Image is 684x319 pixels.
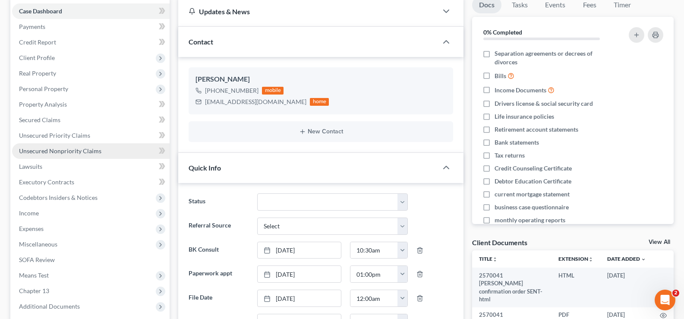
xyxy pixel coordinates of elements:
[258,242,341,259] a: [DATE]
[607,256,646,262] a: Date Added expand_more
[12,3,170,19] a: Case Dashboard
[350,290,398,306] input: -- : --
[19,54,55,61] span: Client Profile
[19,178,74,186] span: Executory Contracts
[19,147,101,155] span: Unsecured Nonpriority Claims
[495,99,593,108] span: Drivers license & social security card
[184,193,252,211] label: Status
[552,268,600,307] td: HTML
[495,112,554,121] span: Life insurance policies
[472,238,527,247] div: Client Documents
[12,112,170,128] a: Secured Claims
[495,190,570,199] span: current mortgage statement
[19,116,60,123] span: Secured Claims
[12,159,170,174] a: Lawsuits
[258,266,341,282] a: [DATE]
[184,290,252,307] label: File Date
[189,7,427,16] div: Updates & News
[19,287,49,294] span: Chapter 13
[12,143,170,159] a: Unsecured Nonpriority Claims
[19,101,67,108] span: Property Analysis
[19,85,68,92] span: Personal Property
[12,19,170,35] a: Payments
[495,177,571,186] span: Debtor Education Certificate
[310,98,329,106] div: home
[350,242,398,259] input: -- : --
[19,240,57,248] span: Miscellaneous
[495,49,616,66] span: Separation agreements or decrees of divorces
[495,216,565,224] span: monthly operating reports
[184,265,252,283] label: Paperwork appt
[19,23,45,30] span: Payments
[655,290,675,310] iframe: Intercom live chat
[19,194,98,201] span: Codebtors Insiders & Notices
[19,209,39,217] span: Income
[495,203,569,212] span: business case questionnaire
[189,164,221,172] span: Quick Info
[258,290,341,306] a: [DATE]
[19,256,55,263] span: SOFA Review
[19,38,56,46] span: Credit Report
[12,35,170,50] a: Credit Report
[558,256,593,262] a: Extensionunfold_more
[205,98,306,106] div: [EMAIL_ADDRESS][DOMAIN_NAME]
[184,242,252,259] label: BK Consult
[649,239,670,245] a: View All
[495,125,578,134] span: Retirement account statements
[12,97,170,112] a: Property Analysis
[19,163,42,170] span: Lawsuits
[483,28,522,36] strong: 0% Completed
[262,87,284,95] div: mobile
[495,164,572,173] span: Credit Counseling Certificate
[472,268,552,307] td: 2570041 [PERSON_NAME] confirmation order SENT-html
[641,257,646,262] i: expand_more
[205,86,258,95] div: [PHONE_NUMBER]
[19,7,62,15] span: Case Dashboard
[12,128,170,143] a: Unsecured Priority Claims
[479,256,498,262] a: Titleunfold_more
[492,257,498,262] i: unfold_more
[19,132,90,139] span: Unsecured Priority Claims
[495,151,525,160] span: Tax returns
[19,303,80,310] span: Additional Documents
[195,128,446,135] button: New Contact
[495,86,546,95] span: Income Documents
[19,69,56,77] span: Real Property
[189,38,213,46] span: Contact
[350,266,398,282] input: -- : --
[495,72,506,80] span: Bills
[495,138,539,147] span: Bank statements
[600,268,653,307] td: [DATE]
[12,174,170,190] a: Executory Contracts
[672,290,679,297] span: 2
[19,225,44,232] span: Expenses
[19,272,49,279] span: Means Test
[195,74,446,85] div: [PERSON_NAME]
[12,252,170,268] a: SOFA Review
[588,257,593,262] i: unfold_more
[184,218,252,235] label: Referral Source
